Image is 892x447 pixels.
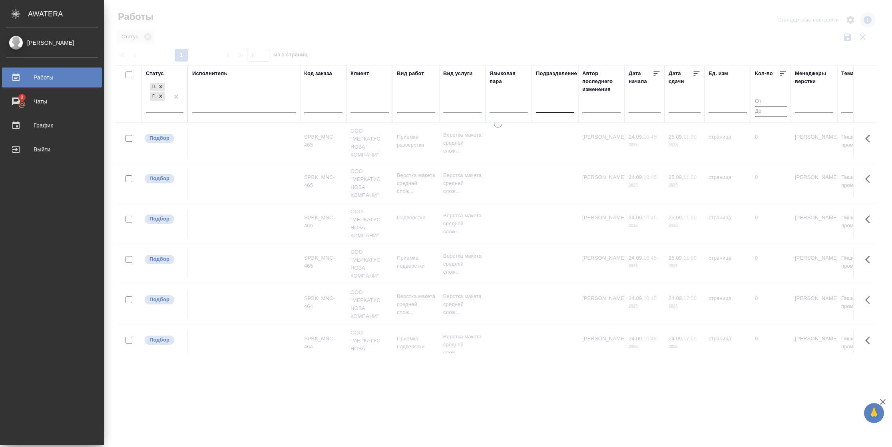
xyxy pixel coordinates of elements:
[443,70,473,77] div: Вид услуги
[2,91,102,111] a: 2Чаты
[144,214,183,224] div: Можно подбирать исполнителей
[536,70,577,77] div: Подразделение
[582,70,621,93] div: Автор последнего изменения
[144,294,183,305] div: Можно подбирать исполнителей
[755,97,787,107] input: От
[149,255,169,263] p: Подбор
[490,70,528,85] div: Языковая пара
[16,93,28,101] span: 2
[755,106,787,116] input: До
[2,68,102,87] a: Работы
[144,173,183,184] div: Можно подбирать исполнителей
[755,70,773,77] div: Кол-во
[795,70,833,85] div: Менеджеры верстки
[841,70,865,77] div: Тематика
[860,331,880,350] button: Здесь прячутся важные кнопки
[149,82,166,92] div: Подбор, Готов к работе
[6,95,98,107] div: Чаты
[149,215,169,223] p: Подбор
[397,70,424,77] div: Вид работ
[149,134,169,142] p: Подбор
[709,70,728,77] div: Ед. изм
[6,143,98,155] div: Выйти
[350,70,369,77] div: Клиент
[304,70,332,77] div: Код заказа
[144,133,183,144] div: Можно подбирать исполнителей
[860,290,880,310] button: Здесь прячутся важные кнопки
[629,70,653,85] div: Дата начала
[860,169,880,189] button: Здесь прячутся важные кнопки
[867,405,881,421] span: 🙏
[860,210,880,229] button: Здесь прячутся важные кнопки
[192,70,227,77] div: Исполнитель
[144,335,183,346] div: Можно подбирать исполнителей
[149,175,169,183] p: Подбор
[149,91,166,101] div: Подбор, Готов к работе
[2,115,102,135] a: График
[28,6,104,22] div: AWATERA
[669,70,693,85] div: Дата сдачи
[150,83,156,91] div: Подбор
[6,72,98,83] div: Работы
[6,119,98,131] div: График
[146,70,164,77] div: Статус
[860,129,880,148] button: Здесь прячутся важные кнопки
[144,254,183,265] div: Можно подбирать исполнителей
[149,296,169,304] p: Подбор
[149,336,169,344] p: Подбор
[150,92,156,101] div: Готов к работе
[2,139,102,159] a: Выйти
[860,250,880,269] button: Здесь прячутся важные кнопки
[6,38,98,47] div: [PERSON_NAME]
[864,403,884,423] button: 🙏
